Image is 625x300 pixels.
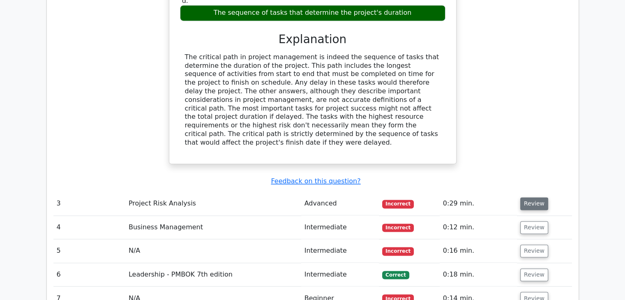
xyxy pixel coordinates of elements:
button: Review [520,197,548,210]
a: Feedback on this question? [271,177,360,185]
td: Intermediate [301,216,379,239]
td: Leadership - PMBOK 7th edition [125,263,301,286]
td: N/A [125,239,301,263]
button: Review [520,221,548,234]
td: 6 [53,263,125,286]
td: Advanced [301,192,379,215]
button: Review [520,245,548,257]
td: Project Risk Analysis [125,192,301,215]
td: 0:16 min. [440,239,517,263]
td: 4 [53,216,125,239]
td: Intermediate [301,239,379,263]
td: 5 [53,239,125,263]
td: 3 [53,192,125,215]
td: Intermediate [301,263,379,286]
td: 0:12 min. [440,216,517,239]
span: Correct [382,271,409,279]
h3: Explanation [185,32,440,46]
span: Incorrect [382,200,414,208]
div: The critical path in project management is indeed the sequence of tasks that determine the durati... [185,53,440,147]
div: The sequence of tasks that determine the project's duration [180,5,445,21]
span: Incorrect [382,247,414,255]
td: 0:29 min. [440,192,517,215]
td: Business Management [125,216,301,239]
span: Incorrect [382,224,414,232]
button: Review [520,268,548,281]
td: 0:18 min. [440,263,517,286]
